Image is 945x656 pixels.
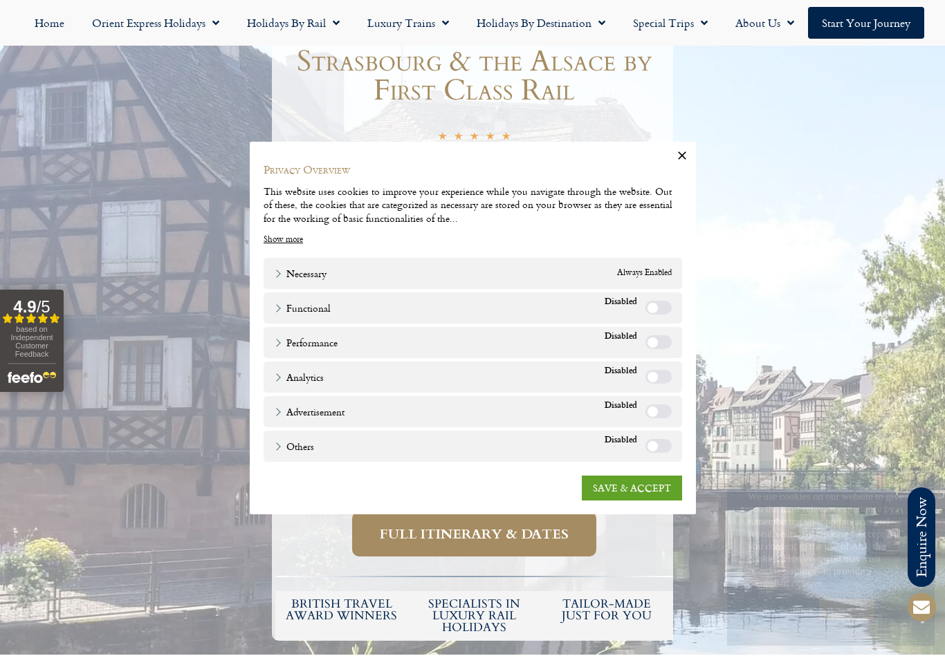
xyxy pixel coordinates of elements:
a: Analytics [274,370,324,384]
a: Performance [274,335,338,350]
div: This website uses cookies to improve your experience while you navigate through the website. Out ... [264,184,682,225]
span: Always Enabled [617,266,672,281]
h4: Privacy Overview [264,162,682,177]
a: Functional [274,301,331,315]
a: Advertisement [274,404,345,419]
a: SAVE & ACCEPT [582,476,682,500]
a: Others [274,439,314,453]
a: Show more [264,233,303,245]
a: Necessary [274,266,327,281]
